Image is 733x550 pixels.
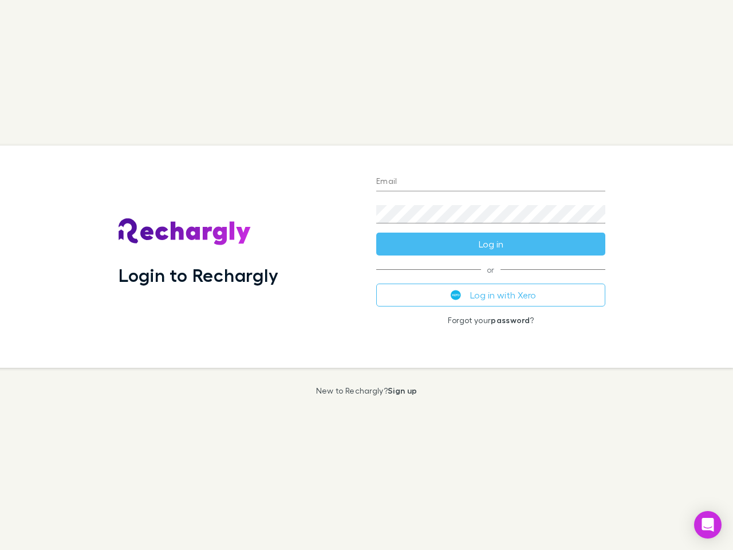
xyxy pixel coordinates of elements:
p: New to Rechargly? [316,386,417,395]
a: password [491,315,530,325]
p: Forgot your ? [376,316,605,325]
img: Xero's logo [451,290,461,300]
img: Rechargly's Logo [119,218,251,246]
div: Open Intercom Messenger [694,511,722,539]
button: Log in [376,233,605,256]
a: Sign up [388,386,417,395]
span: or [376,269,605,270]
h1: Login to Rechargly [119,264,278,286]
button: Log in with Xero [376,284,605,307]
